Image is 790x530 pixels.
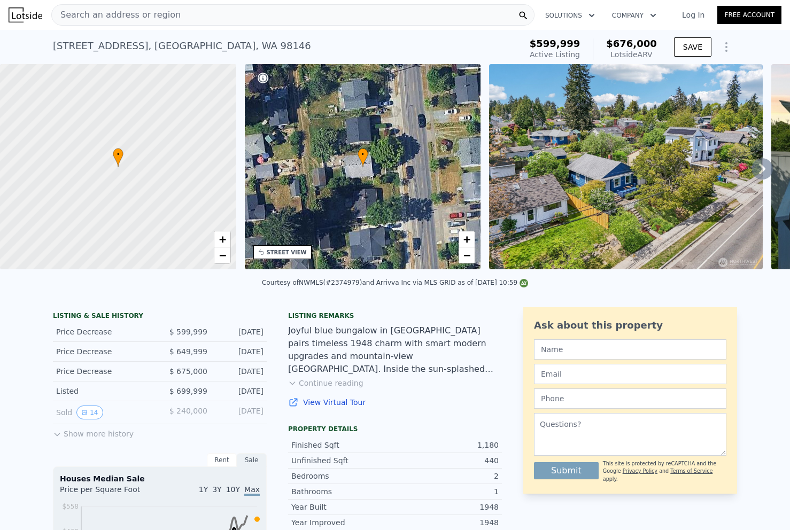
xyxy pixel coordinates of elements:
[199,485,208,494] span: 1Y
[216,346,264,357] div: [DATE]
[169,347,207,356] span: $ 649,999
[395,471,499,481] div: 2
[530,50,580,59] span: Active Listing
[60,484,160,501] div: Price per Square Foot
[534,364,726,384] input: Email
[60,473,260,484] div: Houses Median Sale
[395,440,499,450] div: 1,180
[670,468,712,474] a: Terms of Service
[291,486,395,497] div: Bathrooms
[214,247,230,263] a: Zoom out
[288,397,502,408] a: View Virtual Tour
[169,328,207,336] span: $ 599,999
[52,9,181,21] span: Search an address or region
[212,485,221,494] span: 3Y
[674,37,711,57] button: SAVE
[534,318,726,333] div: Ask about this property
[459,231,475,247] a: Zoom in
[358,148,368,167] div: •
[62,503,79,510] tspan: $558
[463,248,470,262] span: −
[288,324,502,376] div: Joyful blue bungalow in [GEOGRAPHIC_DATA] pairs timeless 1948 charm with smart modern upgrades an...
[623,468,657,474] a: Privacy Policy
[489,64,763,269] img: Sale: 149622223 Parcel: 97436248
[606,49,657,60] div: Lotside ARV
[216,326,264,337] div: [DATE]
[267,248,307,256] div: STREET VIEW
[244,485,260,496] span: Max
[113,148,123,167] div: •
[288,378,363,388] button: Continue reading
[395,455,499,466] div: 440
[56,366,151,377] div: Price Decrease
[207,453,237,467] div: Rent
[459,247,475,263] a: Zoom out
[9,7,42,22] img: Lotside
[358,150,368,159] span: •
[534,462,599,479] button: Submit
[216,386,264,396] div: [DATE]
[288,311,502,320] div: Listing remarks
[395,502,499,512] div: 1948
[113,150,123,159] span: •
[219,248,226,262] span: −
[169,367,207,376] span: $ 675,000
[53,424,134,439] button: Show more history
[76,406,103,419] button: View historical data
[288,425,502,433] div: Property details
[669,10,717,20] a: Log In
[53,38,311,53] div: [STREET_ADDRESS] , [GEOGRAPHIC_DATA] , WA 98146
[534,388,726,409] input: Phone
[603,6,665,25] button: Company
[716,36,737,58] button: Show Options
[291,502,395,512] div: Year Built
[603,460,726,483] div: This site is protected by reCAPTCHA and the Google and apply.
[169,407,207,415] span: $ 240,000
[262,279,528,286] div: Courtesy of NWMLS (#2374979) and Arrivva Inc via MLS GRID as of [DATE] 10:59
[395,517,499,528] div: 1948
[237,453,267,467] div: Sale
[291,440,395,450] div: Finished Sqft
[219,232,226,246] span: +
[53,311,267,322] div: LISTING & SALE HISTORY
[214,231,230,247] a: Zoom in
[216,406,264,419] div: [DATE]
[169,387,207,395] span: $ 699,999
[291,455,395,466] div: Unfinished Sqft
[291,517,395,528] div: Year Improved
[395,486,499,497] div: 1
[56,406,151,419] div: Sold
[717,6,781,24] a: Free Account
[216,366,264,377] div: [DATE]
[56,326,151,337] div: Price Decrease
[530,38,580,49] span: $599,999
[520,279,528,287] img: NWMLS Logo
[463,232,470,246] span: +
[606,38,657,49] span: $676,000
[56,386,151,396] div: Listed
[291,471,395,481] div: Bedrooms
[226,485,240,494] span: 10Y
[537,6,603,25] button: Solutions
[534,339,726,360] input: Name
[56,346,151,357] div: Price Decrease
